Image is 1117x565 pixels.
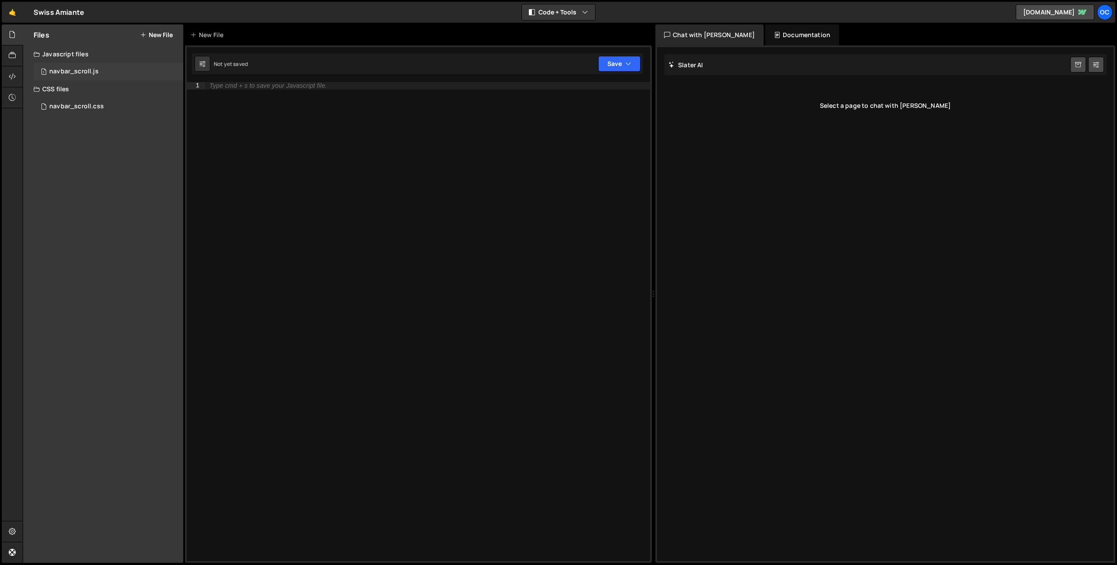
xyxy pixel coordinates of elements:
div: New File [190,31,227,39]
div: Documentation [765,24,839,45]
a: 🤙 [2,2,23,23]
div: Type cmd + s to save your Javascript file. [209,83,327,89]
button: Save [598,56,641,72]
button: New File [140,31,173,38]
div: Not yet saved [214,60,248,68]
div: 15040/39249.js [34,63,183,80]
div: Swiss Amiante [34,7,84,17]
span: 1 [41,69,46,76]
button: Code + Tools [522,4,595,20]
div: navbar_scroll.css [49,103,104,110]
div: Javascript files [23,45,183,63]
a: [DOMAIN_NAME] [1016,4,1094,20]
div: CSS files [23,80,183,98]
div: Select a page to chat with [PERSON_NAME] [664,88,1107,123]
div: navbar_scroll.js [49,68,99,76]
div: Chat with [PERSON_NAME] [655,24,764,45]
div: 1 [187,82,205,90]
div: 15040/39250.css [34,98,183,115]
h2: Files [34,30,49,40]
h2: Slater AI [668,61,703,69]
a: OC [1097,4,1113,20]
